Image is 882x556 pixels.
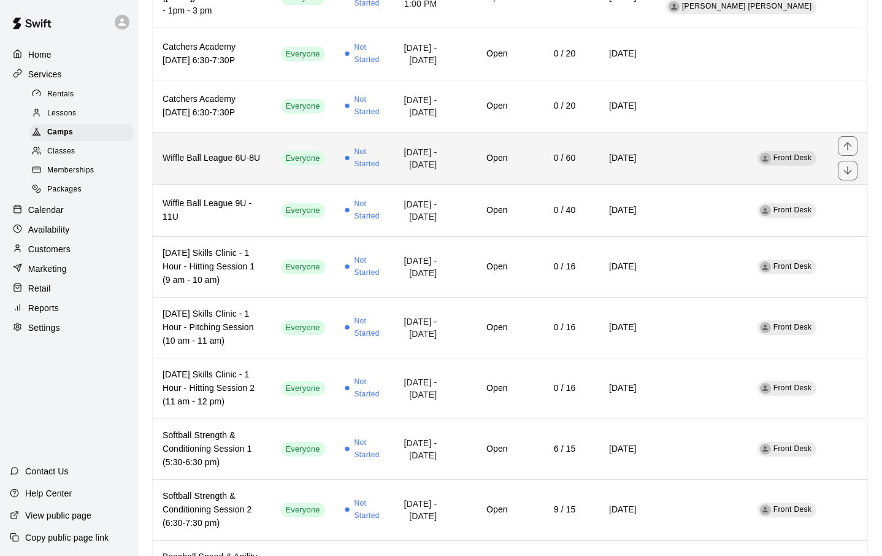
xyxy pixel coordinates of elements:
h6: Open [456,260,507,274]
p: Calendar [28,204,64,216]
a: Customers [10,240,128,258]
h6: [DATE] [595,152,636,165]
span: Packages [47,183,82,196]
p: Copy public page link [25,531,109,544]
div: Front Desk [760,261,771,272]
div: This service is visible to all of your customers [281,442,325,457]
h6: 0 / 20 [527,47,576,61]
p: Help Center [25,487,72,500]
h6: Catchers Academy [DATE] 6:30-7:30P [163,93,261,120]
span: Everyone [281,101,325,112]
a: Calendar [10,201,128,219]
p: Settings [28,322,60,334]
a: Packages [29,180,138,199]
h6: Open [456,204,507,217]
a: Lessons [29,104,138,123]
div: Classes [29,143,133,160]
div: This service is visible to all of your customers [281,99,325,114]
p: Contact Us [25,465,69,477]
td: [DATE] - [DATE] [393,80,447,133]
p: Retail [28,282,51,295]
h6: [DATE] [595,503,636,517]
a: Camps [29,123,138,142]
p: Marketing [28,263,67,275]
h6: 0 / 16 [527,260,576,274]
h6: Wiffle Ball League 6U-8U [163,152,261,165]
div: This service is visible to all of your customers [281,151,325,166]
h6: [DATE] Skills Clinic - 1 Hour - Hitting Session 1 (9 am - 10 am) [163,247,261,287]
div: Front Desk [760,153,771,164]
span: Classes [47,145,75,158]
h6: [DATE] [595,442,636,456]
div: This service is visible to all of your customers [281,260,325,274]
span: Everyone [281,504,325,516]
span: Everyone [281,48,325,60]
div: Rentals [29,86,133,103]
p: View public page [25,509,91,522]
p: Home [28,48,52,61]
h6: [DATE] Skills Clinic - 1 Hour - Pitching Session (10 am - 11 am) [163,307,261,348]
span: Not Started [354,198,383,223]
div: This service is visible to all of your customers [281,320,325,335]
h6: Wiffle Ball League 9U - 11U [163,197,261,224]
td: [DATE] - [DATE] [393,419,447,480]
h6: Open [456,152,507,165]
div: Memberships [29,162,133,179]
div: Retail [10,279,128,298]
div: Front Desk [760,504,771,515]
span: Not Started [354,146,383,171]
span: Everyone [281,261,325,273]
div: This service is visible to all of your customers [281,381,325,396]
h6: [DATE] [595,321,636,334]
h6: Softball Strength & Conditioning Session 1 (5:30-6:30 pm) [163,429,261,469]
div: This service is visible to all of your customers [281,203,325,218]
td: [DATE] - [DATE] [393,237,447,298]
span: Not Started [354,376,383,401]
span: Not Started [354,255,383,279]
h6: 0 / 60 [527,152,576,165]
h6: Open [456,321,507,334]
h6: Softball Strength & Conditioning Session 2 (6:30-7:30 pm) [163,490,261,530]
p: Reports [28,302,59,314]
div: Lessons [29,105,133,122]
h6: Open [456,99,507,113]
div: This service is visible to all of your customers [281,47,325,61]
div: Home [10,45,128,64]
div: Front Desk [760,444,771,455]
td: [DATE] - [DATE] [393,298,447,358]
p: Availability [28,223,70,236]
div: Availability [10,220,128,239]
h6: [DATE] [595,382,636,395]
h6: [DATE] [595,260,636,274]
a: Services [10,65,128,83]
div: Front Desk [760,322,771,333]
span: [PERSON_NAME] [PERSON_NAME] [682,2,812,10]
h6: 6 / 15 [527,442,576,456]
div: Front Desk [760,205,771,216]
h6: [DATE] [595,204,636,217]
span: Everyone [281,153,325,164]
h6: 0 / 16 [527,382,576,395]
span: Lessons [47,107,77,120]
p: Services [28,68,62,80]
span: Front Desk [773,153,812,162]
h6: Open [456,442,507,456]
span: Front Desk [773,323,812,331]
span: Memberships [47,164,94,177]
div: Packages [29,181,133,198]
h6: [DATE] [595,99,636,113]
a: Reports [10,299,128,317]
button: move item down [838,161,857,180]
h6: 0 / 40 [527,204,576,217]
a: Memberships [29,161,138,180]
div: Billy Jack Ryan [669,1,680,12]
span: Everyone [281,322,325,334]
td: [DATE] - [DATE] [393,185,447,237]
h6: [DATE] [595,47,636,61]
span: Not Started [354,437,383,461]
span: Rentals [47,88,74,101]
td: [DATE] - [DATE] [393,479,447,540]
td: [DATE] - [DATE] [393,133,447,185]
